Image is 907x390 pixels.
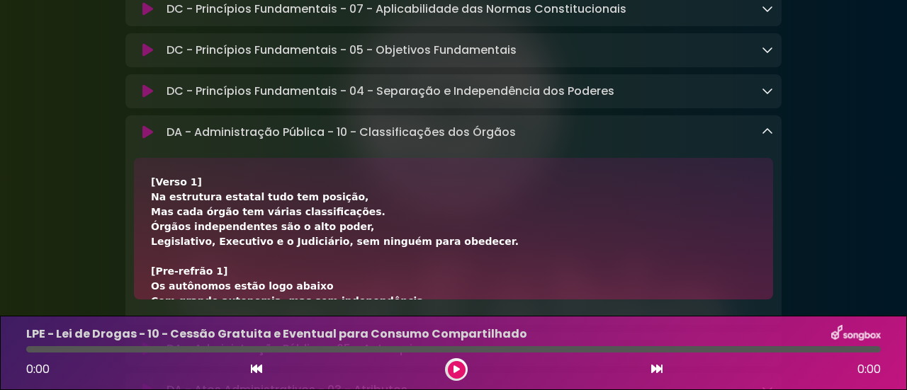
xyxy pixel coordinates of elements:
[167,83,614,100] p: DC - Princípios Fundamentais - 04 - Separação e Independência dos Poderes
[167,42,517,59] p: DC - Princípios Fundamentais - 05 - Objetivos Fundamentais
[167,1,626,18] p: DC - Princípios Fundamentais - 07 - Aplicabilidade das Normas Constitucionais
[26,326,527,343] p: LPE - Lei de Drogas - 10 - Cessão Gratuita e Eventual para Consumo Compartilhado
[857,361,881,378] span: 0:00
[831,325,881,343] img: songbox-logo-white.png
[167,124,516,141] p: DA - Administração Pública - 10 - Classificações dos Órgãos
[26,361,50,377] span: 0:00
